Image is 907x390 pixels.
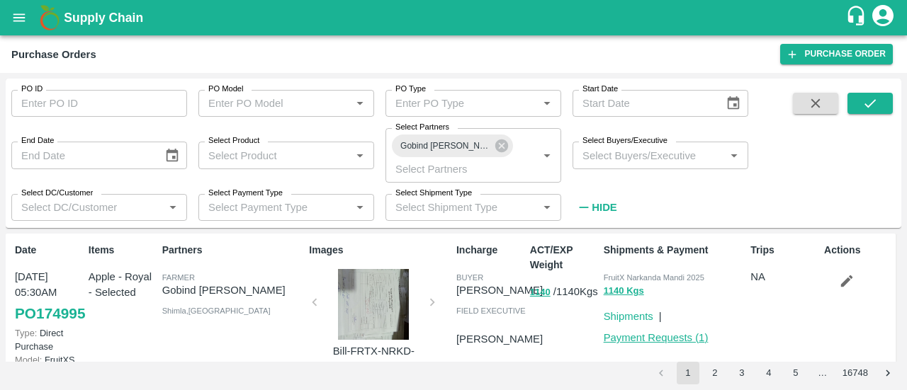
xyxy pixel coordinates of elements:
input: Select Product [203,146,347,164]
p: FruitXS [15,353,83,367]
div: … [811,367,834,380]
div: customer-support [845,5,870,30]
span: buyer [456,273,483,282]
p: Gobind [PERSON_NAME] [162,282,304,298]
button: open drawer [3,1,35,34]
p: Trips [750,243,818,258]
p: Items [89,243,157,258]
button: Open [351,147,369,165]
div: account of current user [870,3,896,33]
p: Date [15,243,83,258]
button: Open [538,198,556,217]
input: Select DC/Customer [16,198,159,217]
button: 1140 [530,285,551,301]
button: Open [164,198,182,217]
p: [PERSON_NAME] [456,331,543,347]
p: Shipments & Payment [604,243,745,258]
p: Incharge [456,243,524,258]
input: Enter PO Type [390,94,515,113]
label: Select DC/Customer [21,188,93,199]
button: Go to page 5 [784,362,807,384]
p: ACT/EXP Weight [530,243,598,273]
label: Select Buyers/Executive [582,135,667,147]
p: Images [309,243,451,258]
span: Type: [15,328,37,338]
button: Choose date [159,142,186,169]
p: Apple - Royal - Selected [89,269,157,301]
div: Gobind [PERSON_NAME]-[PERSON_NAME], Shimla-9418041832 [392,134,513,157]
button: Open [538,94,556,113]
p: / 1140 Kgs [530,284,598,300]
a: Supply Chain [64,8,845,28]
img: logo [35,4,64,32]
span: field executive [456,306,526,315]
button: Open [538,147,556,165]
span: Model: [15,355,42,365]
label: Select Partners [395,122,449,133]
label: PO Type [395,84,426,95]
button: Go to next page [877,362,899,384]
button: Hide [573,195,621,219]
label: Select Product [208,135,259,147]
span: Shimla , [GEOGRAPHIC_DATA] [162,306,271,315]
div: Purchase Orders [11,45,96,64]
nav: pagination navigation [648,362,901,384]
label: Select Shipment Type [395,188,472,199]
div: | [653,303,662,324]
label: End Date [21,135,54,147]
label: Start Date [582,84,618,95]
button: Go to page 3 [731,362,753,384]
a: PO174995 [15,301,85,326]
b: Supply Chain [64,11,143,25]
p: NA [750,269,818,285]
button: page 1 [677,362,699,384]
input: End Date [11,142,153,168]
label: PO ID [21,84,43,95]
button: Choose date [720,90,747,117]
p: [PERSON_NAME] [456,282,543,298]
a: Shipments [604,311,653,322]
label: Select Payment Type [208,188,283,199]
button: 1140 Kgs [604,283,644,299]
span: Farmer [162,273,195,282]
span: FruitX Narkanda Mandi 2025 [604,273,704,282]
p: Actions [824,243,892,258]
a: Payment Requests (1) [604,332,709,343]
input: Enter PO ID [11,90,187,117]
span: Gobind [PERSON_NAME]-[PERSON_NAME], Shimla-9418041832 [392,139,498,154]
input: Select Partners [390,159,515,178]
button: Open [351,94,369,113]
input: Select Buyers/Executive [577,146,721,164]
button: Go to page 4 [757,362,780,384]
p: Direct Purchase [15,326,83,353]
button: Open [351,198,369,217]
strong: Hide [592,202,616,213]
a: Purchase Order [780,44,893,64]
input: Select Payment Type [203,198,328,217]
button: Go to page 2 [704,362,726,384]
input: Enter PO Model [203,94,328,113]
label: PO Model [208,84,244,95]
input: Start Date [573,90,714,117]
button: Go to page 16748 [838,362,872,384]
p: [DATE] 05:30AM [15,269,83,301]
button: Open [725,147,743,165]
input: Select Shipment Type [390,198,534,217]
p: Partners [162,243,304,258]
